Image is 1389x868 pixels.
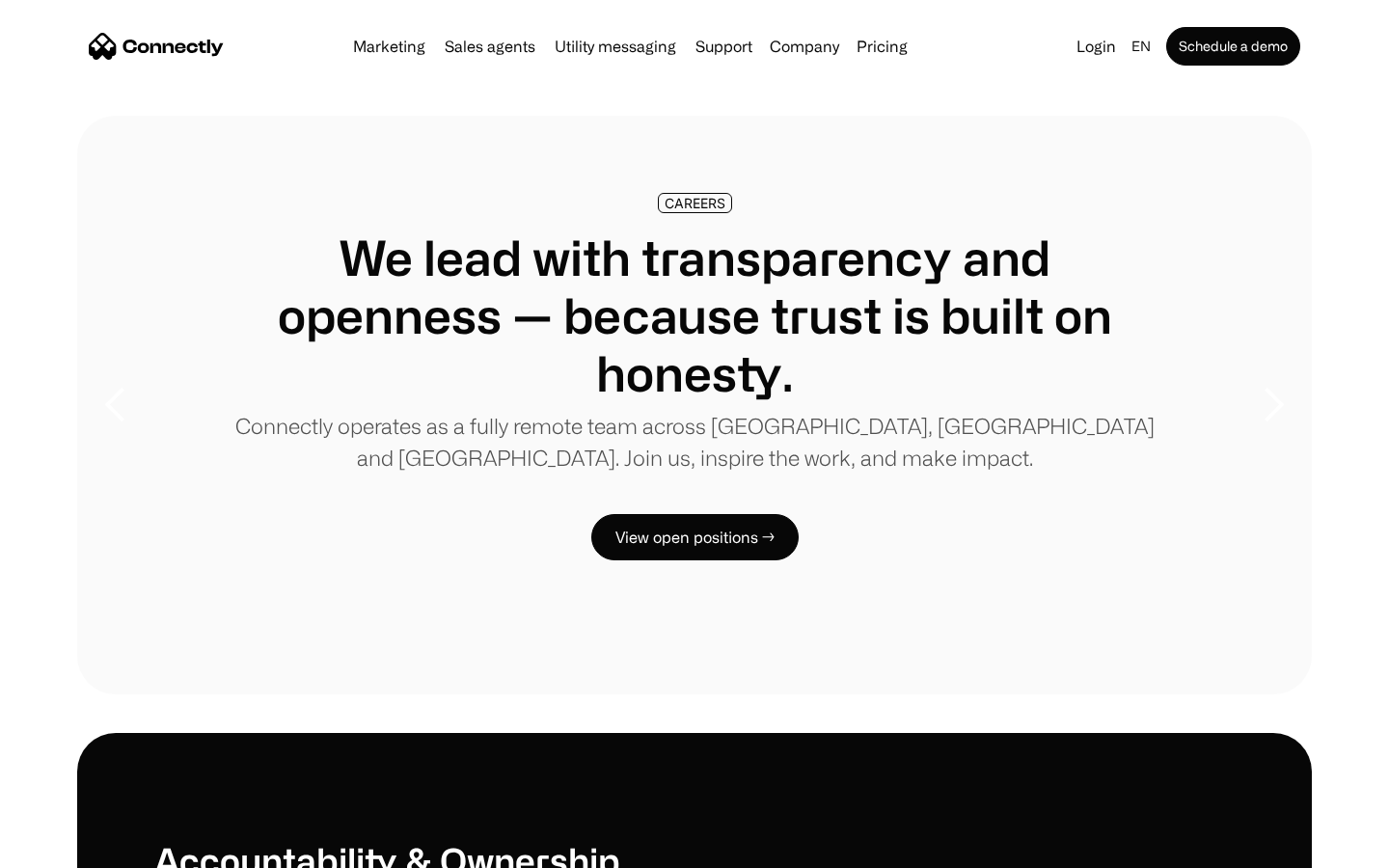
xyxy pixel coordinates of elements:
ul: Language list [39,834,116,861]
div: CAREERS [665,196,725,210]
a: Sales agents [437,39,543,54]
h1: We lead with transparency and openness — because trust is built on honesty. [231,229,1157,402]
a: Pricing [849,39,915,54]
a: Utility messaging [547,39,684,54]
a: Schedule a demo [1166,27,1300,66]
a: View open positions → [591,514,799,560]
a: Support [688,39,760,54]
aside: Language selected: English [19,832,116,861]
div: en [1131,33,1151,60]
p: Connectly operates as a fully remote team across [GEOGRAPHIC_DATA], [GEOGRAPHIC_DATA] and [GEOGRA... [231,410,1157,474]
div: Company [770,33,839,60]
a: Login [1069,33,1124,60]
a: Marketing [345,39,433,54]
